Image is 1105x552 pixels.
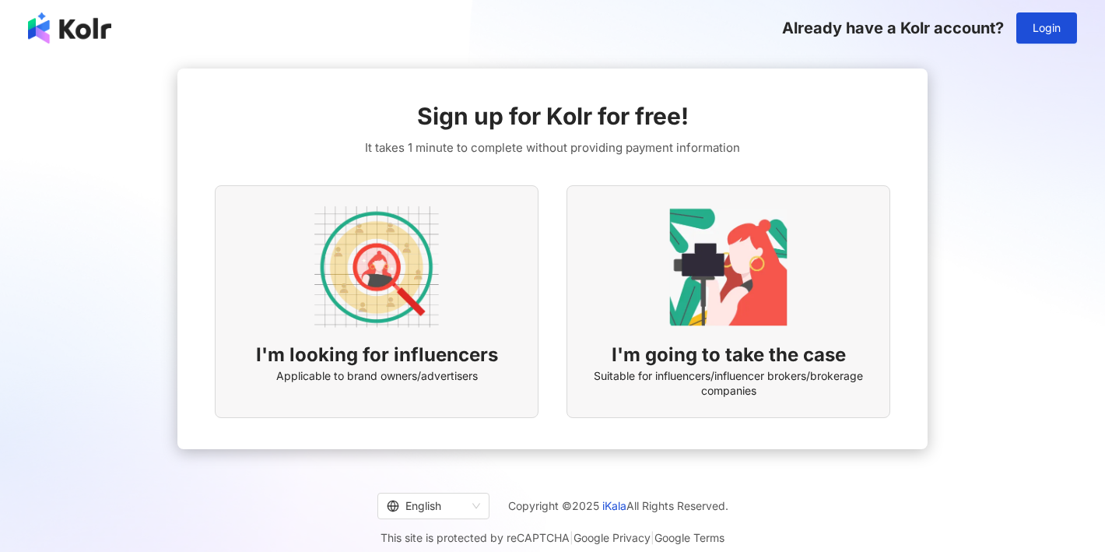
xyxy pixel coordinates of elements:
[666,205,791,329] img: KOL identity option
[314,205,439,329] img: AD identity option
[651,531,654,544] span: |
[586,368,871,399] span: Suitable for influencers/influencer brokers/brokerage companies
[381,529,724,547] span: This site is protected by reCAPTCHA
[612,342,846,368] span: I'm going to take the case
[28,12,111,44] img: logo
[365,139,740,157] span: It takes 1 minute to complete without providing payment information
[417,100,689,132] span: Sign up for Kolr for free!
[782,19,1004,37] span: Already have a Kolr account?
[654,531,724,544] a: Google Terms
[387,494,466,519] div: English
[574,531,651,544] a: Google Privacy
[1016,12,1077,44] button: Login
[570,531,574,544] span: |
[602,499,626,512] a: iKala
[276,368,478,384] span: Applicable to brand owners/advertisers
[508,497,728,515] span: Copyright © 2025 All Rights Reserved.
[256,342,498,368] span: I'm looking for influencers
[1033,22,1061,34] span: Login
